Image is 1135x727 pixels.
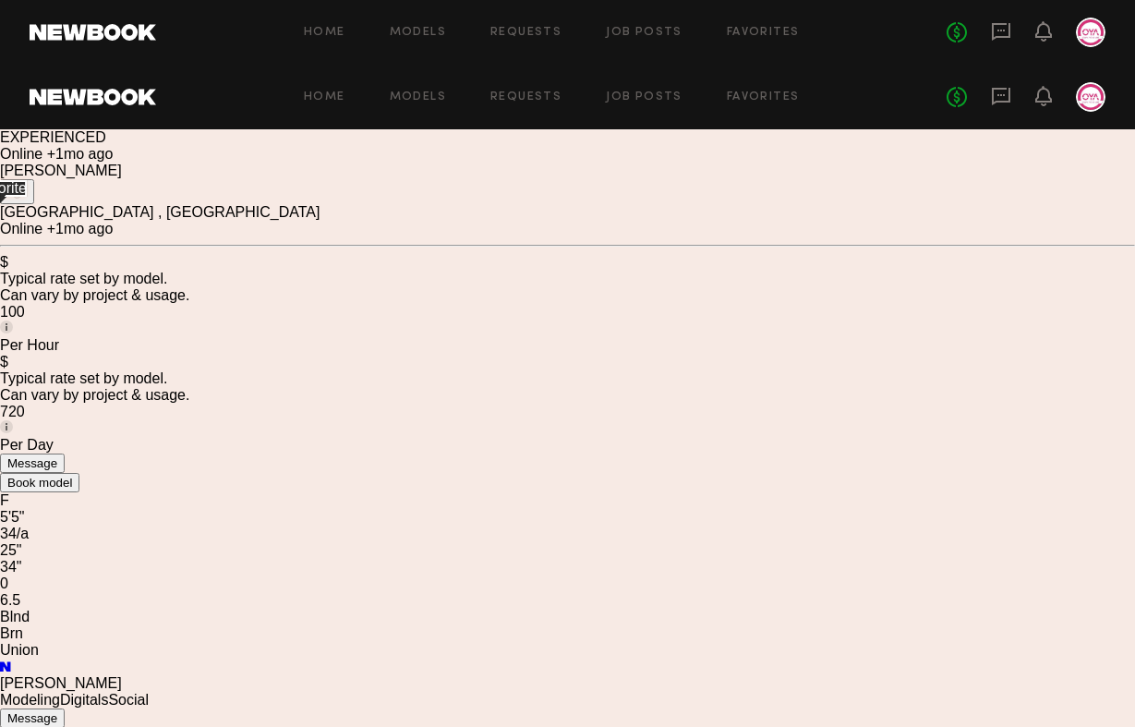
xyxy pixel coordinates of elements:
a: Digitals [60,692,108,708]
a: Social [108,692,149,708]
a: Favorites [727,91,800,103]
a: Requests [490,91,561,103]
a: Job Posts [606,27,682,39]
a: Favorites [727,27,800,39]
a: Home [304,27,345,39]
a: Home [304,91,345,103]
a: Job Posts [606,91,682,103]
a: Models [390,91,446,103]
a: Models [390,27,446,39]
a: Requests [490,27,561,39]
